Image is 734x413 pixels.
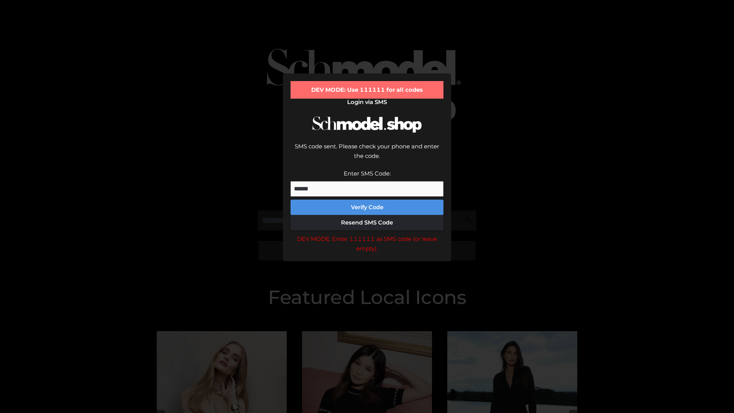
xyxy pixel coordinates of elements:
div: DEV MODE: Use 111111 for all codes [291,81,443,99]
button: Verify Code [291,200,443,215]
img: Schmodel Logo [310,109,424,140]
div: SMS code sent. Please check your phone and enter the code. [291,141,443,169]
button: Resend SMS Code [291,215,443,230]
label: Enter SMS Code: [344,170,391,177]
div: DEV MODE: Enter 111111 as SMS code (or leave empty). [291,234,443,254]
h2: Login via SMS [291,99,443,106]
